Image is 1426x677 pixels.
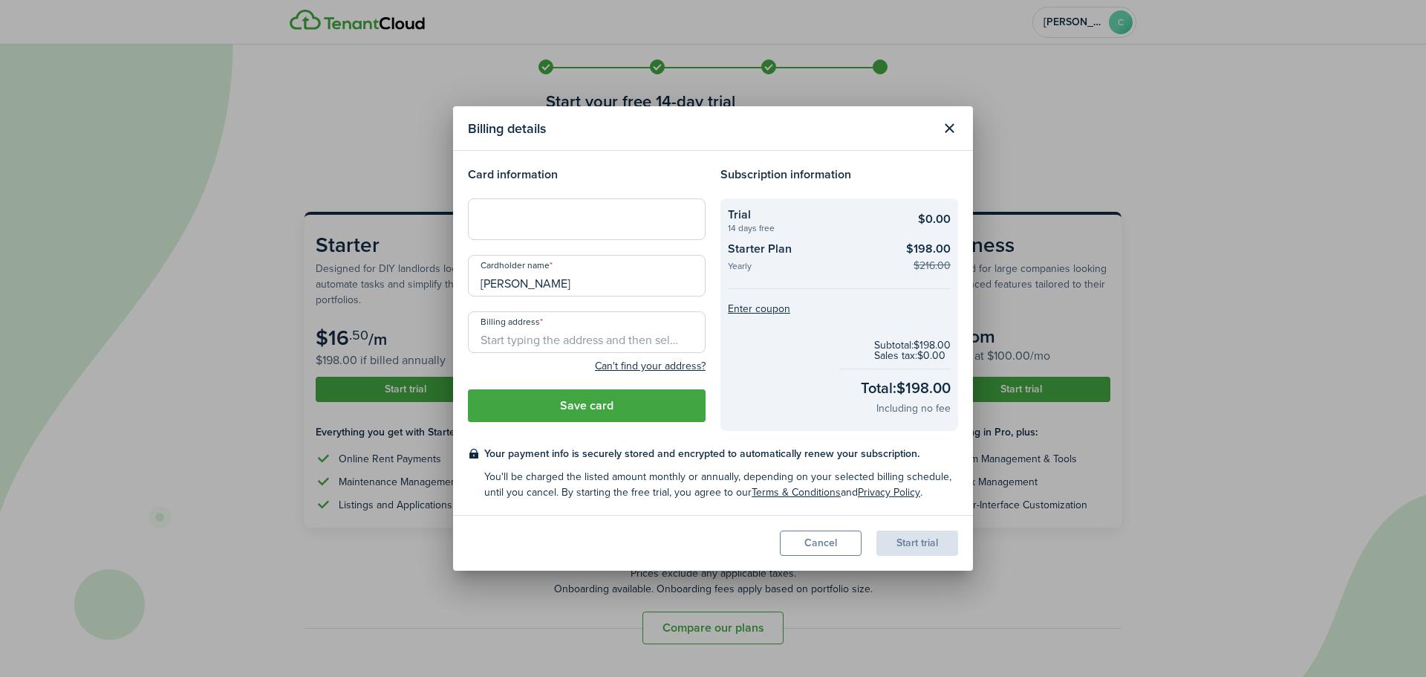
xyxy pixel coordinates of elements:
[478,213,696,227] iframe: Secure card payment input frame
[728,304,790,314] button: Enter coupon
[861,377,951,399] checkout-total-main: Total: $198.00
[874,340,951,351] checkout-subtotal-item: Subtotal: $198.00
[484,446,958,461] checkout-terms-main: Your payment info is securely stored and encrypted to automatically renew your subscription.
[468,166,706,184] h4: Card information
[876,401,951,416] checkout-total-secondary: Including no fee
[914,258,951,273] checkout-summary-item-old-price: $216.00
[728,224,895,233] checkout-summary-item-description: 14 days free
[728,206,895,224] checkout-summary-item-title: Trial
[595,359,706,374] button: Can't find your address?
[468,311,706,353] input: Start typing the address and then select from the dropdown
[484,469,958,500] checkout-terms-secondary: You'll be charged the listed amount monthly or annually, depending on your selected billing sched...
[918,210,951,228] checkout-summary-item-main-price: $0.00
[728,262,895,274] checkout-summary-item-description: Yearly
[937,116,962,141] button: Close modal
[720,166,958,184] h4: Subscription information
[780,531,862,556] button: Cancel
[752,485,841,500] a: Terms & Conditions
[858,485,920,500] a: Privacy Policy
[874,351,951,361] checkout-subtotal-item: Sales tax: $0.00
[728,240,895,262] checkout-summary-item-title: Starter Plan
[468,389,706,422] button: Save card
[468,114,933,143] modal-title: Billing details
[906,240,951,258] checkout-summary-item-main-price: $198.00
